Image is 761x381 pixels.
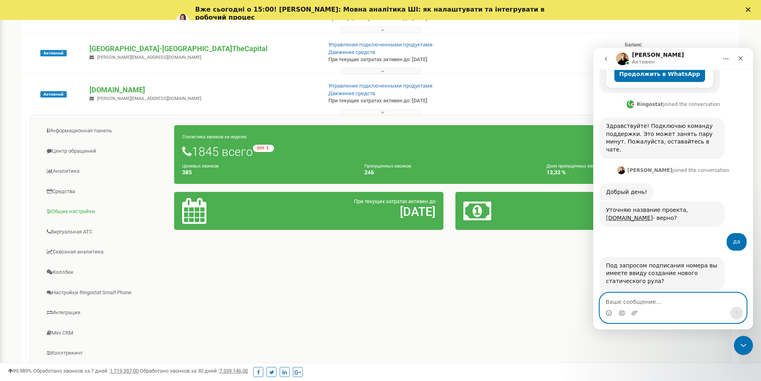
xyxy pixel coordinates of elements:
[36,263,175,282] a: Коллбек
[182,170,352,176] h4: 385
[593,48,753,329] iframe: Intercom live chat
[219,368,248,374] u: 7 339 146,00
[328,97,495,105] p: При текущих затратах активен до: [DATE]
[546,170,717,176] h4: 13,33 %
[625,42,642,48] span: Баланс
[40,91,67,98] span: Активный
[33,368,139,374] span: Обработано звонков за 7 дней :
[89,85,315,95] p: [DOMAIN_NAME]
[328,90,375,96] a: Движение средств
[328,83,433,89] a: Управление подключенными продуктами
[253,145,274,152] small: -209
[182,134,246,140] small: Статистика звонков за неделю
[36,222,175,242] a: Виртуальная АТС
[36,121,175,141] a: Информационная панель
[354,198,435,204] span: При текущих затратах активен до
[110,368,139,374] u: 1 719 357,00
[36,303,175,323] a: Интеграция
[36,323,175,343] a: Mini CRM
[36,182,175,201] a: Средства
[328,56,495,64] p: При текущих затратах активен до: [DATE]
[270,205,435,218] h2: [DATE]
[182,145,717,158] h1: 1845 всего
[364,164,411,169] small: Пропущенных звонков
[97,55,201,60] span: [PERSON_NAME][EMAIL_ADDRESS][DOMAIN_NAME]
[546,164,604,169] small: Доля пропущенных звонков
[36,283,175,303] a: Настройки Ringostat Smart Phone
[8,368,32,374] span: 99,989%
[140,368,248,374] span: Обработано звонков за 30 дней :
[40,50,67,56] span: Активный
[328,49,375,55] a: Движение средств
[552,205,717,218] h2: 941,35 $
[364,170,534,176] h4: 246
[36,142,175,161] a: Центр обращений
[89,44,315,54] p: [GEOGRAPHIC_DATA]-[GEOGRAPHIC_DATA]TheCapital
[36,242,175,262] a: Сквозная аналитика
[36,343,175,363] a: Коллтрекинг
[36,162,175,181] a: Аналитика
[97,96,201,101] span: [PERSON_NAME][EMAIL_ADDRESS][DOMAIN_NAME]
[328,42,433,48] a: Управление подключенными продуктами
[746,7,754,12] div: Закрыть
[195,6,545,21] b: Вже сьогодні о 15:00! [PERSON_NAME]: Мовна аналітика ШІ: як налаштувати та інтегрувати в робочий ...
[182,164,219,169] small: Целевых звонков
[36,202,175,221] a: Общие настройки
[176,14,189,27] img: Profile image for Yuliia
[734,336,753,355] iframe: Intercom live chat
